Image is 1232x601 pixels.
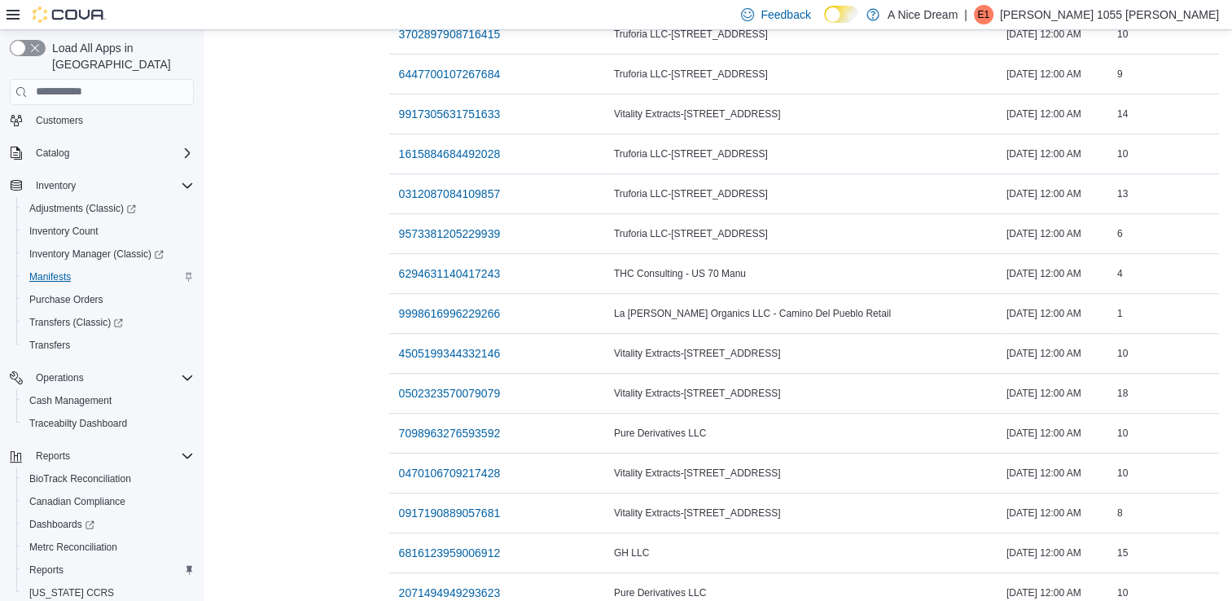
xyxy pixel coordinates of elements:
[23,492,194,511] span: Canadian Compliance
[23,414,134,433] a: Traceabilty Dashboard
[614,187,768,200] span: Truforia LLC-[STREET_ADDRESS]
[33,7,106,23] img: Cova
[23,537,194,557] span: Metrc Reconciliation
[23,244,194,264] span: Inventory Manager (Classic)
[1117,507,1123,520] span: 8
[23,244,170,264] a: Inventory Manager (Classic)
[29,368,90,388] button: Operations
[392,457,507,489] button: 0470106709217428
[399,425,501,441] span: 7098963276593592
[29,368,194,388] span: Operations
[392,337,507,370] button: 4505199344332146
[1117,107,1128,121] span: 14
[392,417,507,450] button: 7098963276593592
[16,243,200,265] a: Inventory Manager (Classic)
[1117,347,1128,360] span: 10
[392,497,507,529] button: 0917190889057681
[16,412,200,435] button: Traceabilty Dashboard
[29,143,76,163] button: Catalog
[392,537,507,569] button: 6816123959006912
[399,305,501,322] span: 9998616996229266
[46,40,194,72] span: Load All Apps in [GEOGRAPHIC_DATA]
[1003,64,1114,84] div: [DATE] 12:00 AM
[29,417,127,430] span: Traceabilty Dashboard
[1000,5,1219,24] p: [PERSON_NAME] 1055 [PERSON_NAME]
[3,445,200,467] button: Reports
[392,138,507,170] button: 1615884684492028
[29,495,125,508] span: Canadian Compliance
[392,297,507,330] button: 9998616996229266
[399,146,501,162] span: 1615884684492028
[3,366,200,389] button: Operations
[3,142,200,165] button: Catalog
[1003,503,1114,523] div: [DATE] 12:00 AM
[1003,184,1114,204] div: [DATE] 12:00 AM
[16,536,200,559] button: Metrc Reconciliation
[29,202,136,215] span: Adjustments (Classic)
[29,446,194,466] span: Reports
[16,513,200,536] a: Dashboards
[36,147,69,160] span: Catalog
[614,387,781,400] span: Vitality Extracts-[STREET_ADDRESS]
[1117,427,1128,440] span: 10
[1003,144,1114,164] div: [DATE] 12:00 AM
[29,270,71,283] span: Manifests
[399,106,501,122] span: 9917305631751633
[399,465,501,481] span: 0470106709217428
[399,186,501,202] span: 0312087084109857
[16,467,200,490] button: BioTrack Reconciliation
[23,537,124,557] a: Metrc Reconciliation
[1003,423,1114,443] div: [DATE] 12:00 AM
[23,469,194,489] span: BioTrack Reconciliation
[16,559,200,581] button: Reports
[1003,304,1114,323] div: [DATE] 12:00 AM
[392,98,507,130] button: 9917305631751633
[392,217,507,250] button: 9573381205229939
[16,197,200,220] a: Adjustments (Classic)
[1117,307,1123,320] span: 1
[614,586,706,599] span: Pure Derivatives LLC
[824,6,858,23] input: Dark Mode
[23,391,118,410] a: Cash Management
[1117,546,1128,559] span: 15
[29,564,64,577] span: Reports
[23,560,194,580] span: Reports
[23,560,70,580] a: Reports
[23,222,105,241] a: Inventory Count
[16,389,200,412] button: Cash Management
[23,515,194,534] span: Dashboards
[614,68,768,81] span: Truforia LLC-[STREET_ADDRESS]
[1003,24,1114,44] div: [DATE] 12:00 AM
[1117,467,1128,480] span: 10
[29,293,103,306] span: Purchase Orders
[1117,147,1128,160] span: 10
[29,143,194,163] span: Catalog
[824,23,825,24] span: Dark Mode
[399,226,501,242] span: 9573381205229939
[399,385,501,401] span: 0502323570079079
[392,257,507,290] button: 6294631140417243
[16,311,200,334] a: Transfers (Classic)
[399,26,501,42] span: 3702897908716415
[29,446,77,466] button: Reports
[399,66,501,82] span: 6447700107267684
[23,336,77,355] a: Transfers
[23,313,129,332] a: Transfers (Classic)
[614,107,781,121] span: Vitality Extracts-[STREET_ADDRESS]
[23,290,110,309] a: Purchase Orders
[614,467,781,480] span: Vitality Extracts-[STREET_ADDRESS]
[614,267,746,280] span: THC Consulting - US 70 Manu
[23,469,138,489] a: BioTrack Reconciliation
[614,227,768,240] span: Truforia LLC-[STREET_ADDRESS]
[1003,104,1114,124] div: [DATE] 12:00 AM
[23,199,142,218] a: Adjustments (Classic)
[29,110,194,130] span: Customers
[614,147,768,160] span: Truforia LLC-[STREET_ADDRESS]
[1117,227,1123,240] span: 6
[399,505,501,521] span: 0917190889057681
[1117,28,1128,41] span: 10
[23,313,194,332] span: Transfers (Classic)
[614,28,768,41] span: Truforia LLC-[STREET_ADDRESS]
[23,414,194,433] span: Traceabilty Dashboard
[29,394,112,407] span: Cash Management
